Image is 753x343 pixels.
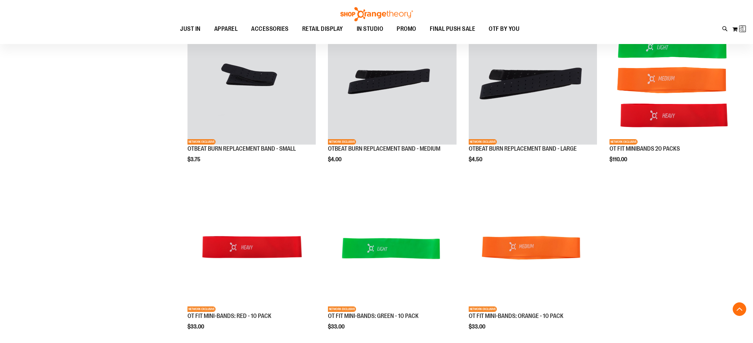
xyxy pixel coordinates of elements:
[187,313,271,319] a: OT FIT MINI-BANDS: RED - 10 PACK
[214,21,238,37] span: APPAREL
[328,16,456,145] img: Product image for OTBEAT BURN REPLACEMENT BAND - MEDIUM
[328,139,356,145] span: NETWORK EXCLUSIVE
[469,16,597,145] img: Product image for OTBEAT BURN REPLACEMENT BAND - LARGE
[469,16,597,146] a: Product image for OTBEAT BURN REPLACEMENT BAND - LARGENETWORK EXCLUSIVE
[469,184,597,313] a: Product image for OT FIT MINI-BANDS: ORANGE - 10 PACKNETWORK EXCLUSIVE
[390,21,423,37] a: PROMO
[465,13,600,180] div: product
[469,184,597,312] img: Product image for OT FIT MINI-BANDS: ORANGE - 10 PACK
[469,306,497,312] span: NETWORK EXCLUSIVE
[328,16,456,146] a: Product image for OTBEAT BURN REPLACEMENT BAND - MEDIUMNETWORK EXCLUSIVE
[251,21,289,37] span: ACCESSORIES
[187,324,205,330] span: $33.00
[423,21,482,37] a: FINAL PUSH SALE
[173,21,207,37] a: JUST IN
[325,13,460,180] div: product
[733,302,746,316] button: Back To Top
[328,313,419,319] a: OT FIT MINI-BANDS: GREEN - 10 PACK
[187,156,201,163] span: $3.75
[187,306,216,312] span: NETWORK EXCLUSIVE
[482,21,526,37] a: OTF BY YOU
[187,16,316,146] a: Product image for OTBEAT BURN REPLACEMENT BAND - SMALLNETWORK EXCLUSIVE
[180,21,201,37] span: JUST IN
[328,145,440,152] a: OTBEAT BURN REPLACEMENT BAND - MEDIUM
[357,21,383,37] span: IN STUDIO
[187,184,316,312] img: Product image for OT FIT MINI-BANDS: RED - 10 PACK
[469,313,563,319] a: OT FIT MINI-BANDS: ORANGE - 10 PACK
[187,184,316,313] a: Product image for OT FIT MINI-BANDS: RED - 10 PACKNETWORK EXCLUSIVE
[187,16,316,145] img: Product image for OTBEAT BURN REPLACEMENT BAND - SMALL
[187,139,216,145] span: NETWORK EXCLUSIVE
[397,21,416,37] span: PROMO
[184,13,319,180] div: product
[489,21,519,37] span: OTF BY YOU
[469,324,486,330] span: $33.00
[328,184,456,312] img: Product image for OT FIT MINI-BANDS: GREEN - 10 PACK
[610,156,628,163] span: $110.00
[606,13,741,180] div: product
[328,324,346,330] span: $33.00
[469,139,497,145] span: NETWORK EXCLUSIVE
[328,156,342,163] span: $4.00
[302,21,343,37] span: RETAIL DISPLAY
[610,139,638,145] span: NETWORK EXCLUSIVE
[610,16,738,146] a: Product image for OT FIT MINIBANDS 20 PACKSNETWORK EXCLUSIVE
[610,16,738,145] img: Product image for OT FIT MINIBANDS 20 PACKS
[350,21,390,37] a: IN STUDIO
[295,21,350,37] a: RETAIL DISPLAY
[739,25,748,33] img: Loading...
[339,7,414,21] img: Shop Orangetheory
[207,21,245,37] a: APPAREL
[469,156,483,163] span: $4.50
[610,145,680,152] a: OT FIT MINIBANDS 20 PACKS
[328,184,456,313] a: Product image for OT FIT MINI-BANDS: GREEN - 10 PACKNETWORK EXCLUSIVE
[430,21,475,37] span: FINAL PUSH SALE
[187,145,296,152] a: OTBEAT BURN REPLACEMENT BAND - SMALL
[244,21,295,37] a: ACCESSORIES
[328,306,356,312] span: NETWORK EXCLUSIVE
[732,24,746,35] button: Loading...
[469,145,577,152] a: OTBEAT BURN REPLACEMENT BAND - LARGE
